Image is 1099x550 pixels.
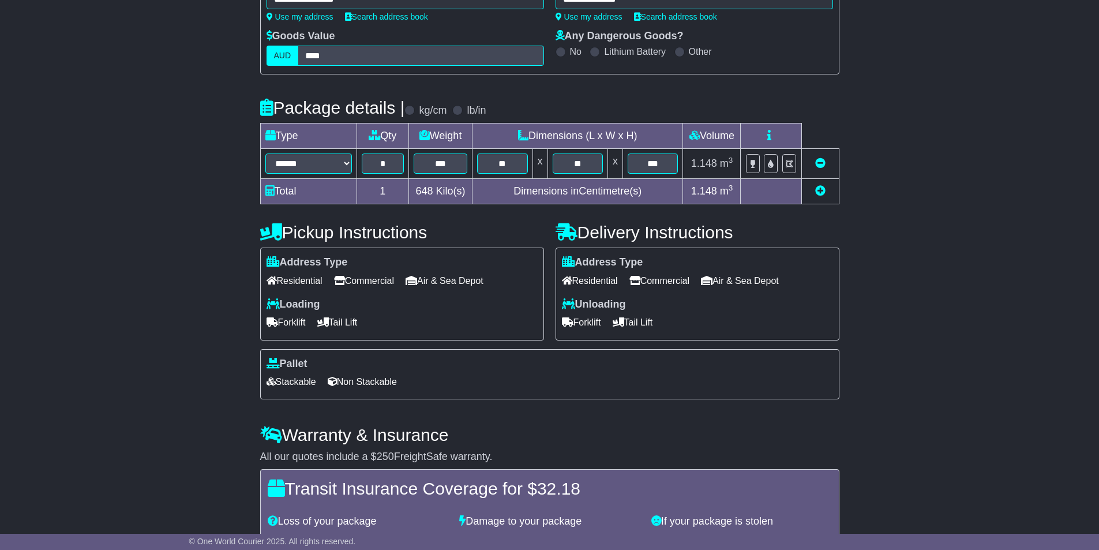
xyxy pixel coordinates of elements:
span: m [720,185,733,197]
span: 32.18 [537,479,580,498]
td: x [532,149,547,179]
div: Damage to your package [453,515,646,528]
sup: 3 [729,156,733,164]
span: 250 [377,451,394,462]
td: Volume [683,124,741,149]
div: If your package is stolen [646,515,838,528]
h4: Pickup Instructions [260,223,544,242]
td: Dimensions in Centimetre(s) [472,179,683,204]
td: x [607,149,622,179]
span: Forklift [562,313,601,331]
label: kg/cm [419,104,447,117]
h4: Package details | [260,98,405,117]
span: m [720,158,733,169]
span: 1.148 [691,158,717,169]
span: Tail Lift [317,313,358,331]
td: Dimensions (L x W x H) [472,124,683,149]
label: Address Type [562,256,643,269]
a: Search address book [634,12,717,21]
label: AUD [267,46,299,66]
label: Any Dangerous Goods? [556,30,684,43]
sup: 3 [729,184,733,192]
td: 1 [357,179,409,204]
span: Air & Sea Depot [701,272,779,290]
label: No [570,46,582,57]
label: Other [689,46,712,57]
span: © One World Courier 2025. All rights reserved. [189,537,356,546]
span: Commercial [629,272,689,290]
a: Add new item [815,185,826,197]
label: Lithium Battery [604,46,666,57]
td: Total [260,179,357,204]
a: Search address book [345,12,428,21]
td: Weight [409,124,472,149]
td: Type [260,124,357,149]
label: Pallet [267,358,307,371]
h4: Delivery Instructions [556,223,839,242]
span: Commercial [334,272,394,290]
h4: Warranty & Insurance [260,425,839,444]
span: 648 [416,185,433,197]
span: Forklift [267,313,306,331]
div: All our quotes include a $ FreightSafe warranty. [260,451,839,463]
span: Air & Sea Depot [406,272,483,290]
span: 1.148 [691,185,717,197]
span: Residential [562,272,618,290]
a: Remove this item [815,158,826,169]
label: Goods Value [267,30,335,43]
a: Use my address [556,12,622,21]
td: Qty [357,124,409,149]
label: lb/in [467,104,486,117]
label: Unloading [562,298,626,311]
label: Address Type [267,256,348,269]
span: Stackable [267,373,316,391]
div: Loss of your package [262,515,454,528]
h4: Transit Insurance Coverage for $ [268,479,832,498]
label: Loading [267,298,320,311]
span: Tail Lift [613,313,653,331]
a: Use my address [267,12,333,21]
span: Non Stackable [328,373,397,391]
td: Kilo(s) [409,179,472,204]
span: Residential [267,272,322,290]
